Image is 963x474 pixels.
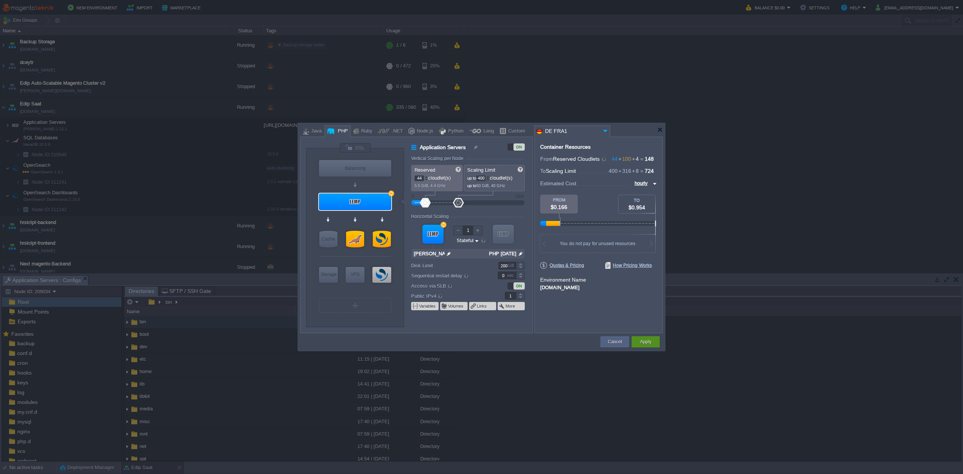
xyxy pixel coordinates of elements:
[645,156,654,162] span: 148
[507,272,515,279] div: sec
[411,292,488,300] label: Public IPv4
[612,156,618,162] span: 44
[448,303,464,309] button: Volumes
[506,303,516,309] button: More
[631,168,639,174] span: 8
[346,267,365,283] div: Elastic VPS
[309,126,322,137] div: Java
[389,126,403,137] div: .NET
[645,168,654,174] span: 724
[605,262,652,269] span: How Pricing Works
[412,194,414,198] div: 0
[476,183,505,188] span: 50 GiB, 40 GHz
[446,126,463,137] div: Python
[411,282,488,290] label: Access via SLB
[540,179,576,187] span: Estimated Cost
[540,156,553,162] span: From
[372,267,391,283] div: OpenSearch Dashboards
[467,176,476,180] span: up to
[639,168,645,174] span: =
[508,262,515,269] div: GB
[319,267,338,283] div: Storage Containers
[640,338,651,346] button: Apply
[481,126,494,137] div: Lang
[373,231,391,247] div: OpenSearch
[618,156,631,162] span: 100
[411,262,488,270] label: Disk Limit
[618,168,622,174] span: +
[551,204,567,210] span: $0.166
[639,156,645,162] span: =
[467,173,522,181] p: cloudlet(s)
[506,126,525,137] div: Custom
[631,156,636,162] span: +
[319,298,391,313] div: Create New Layer
[515,194,524,198] div: 1024
[540,144,591,150] div: Container Resources
[415,183,446,188] span: 5.5 GiB, 4.4 GHz
[618,198,655,203] div: TO
[608,338,622,346] button: Cancel
[631,168,636,174] span: +
[411,156,465,161] div: Vertical Scaling per Node
[346,231,364,247] div: SQL Databases
[319,231,337,247] div: Cache
[629,204,645,210] span: $0.954
[415,126,433,137] div: Node.js
[631,156,639,162] span: 4
[415,167,435,173] span: Reserved
[319,160,391,177] div: Balancing
[513,143,525,151] div: ON
[319,160,391,177] div: Load Balancer
[540,283,657,290] div: [DOMAIN_NAME]
[540,262,584,269] span: Quotas & Pricing
[609,168,618,174] span: 400
[513,282,525,290] div: ON
[618,156,622,162] span: +
[319,267,338,282] div: Storage
[546,168,576,174] span: Scaling Limit
[411,214,451,219] div: Horizontal Scaling
[411,271,488,280] label: Sequential restart delay
[540,198,578,202] div: FROM
[346,267,365,282] div: VPS
[336,126,348,137] div: PHP
[553,156,607,162] span: Reserved Cloudlets
[618,168,631,174] span: 316
[540,168,546,174] span: To
[477,303,488,309] button: Links
[359,126,372,137] div: Ruby
[467,167,495,173] span: Scaling Limit
[467,183,476,188] span: up to
[540,277,586,283] label: Environment Name
[415,173,460,181] p: cloudlet(s)
[319,194,391,210] div: Application Servers
[419,303,436,309] button: Variables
